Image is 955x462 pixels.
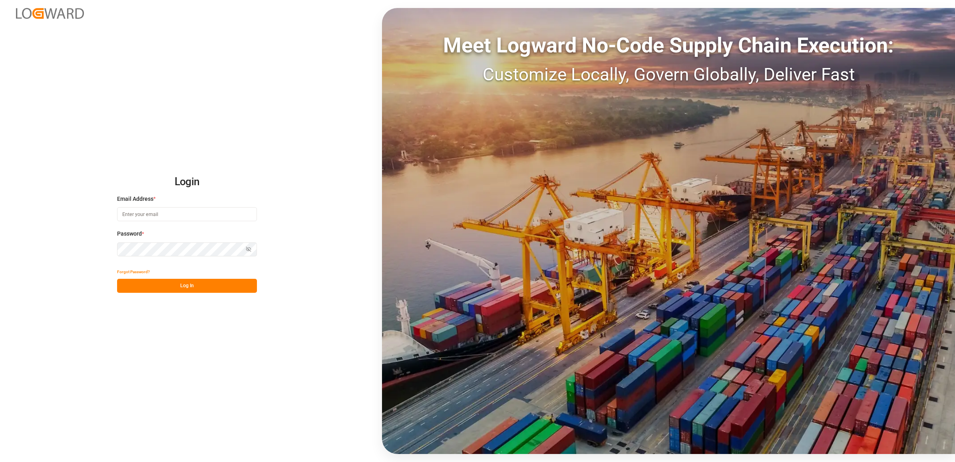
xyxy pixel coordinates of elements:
h2: Login [117,169,257,195]
button: Log In [117,279,257,293]
span: Email Address [117,195,153,203]
input: Enter your email [117,207,257,221]
div: Customize Locally, Govern Globally, Deliver Fast [382,61,955,88]
img: Logward_new_orange.png [16,8,84,19]
button: Forgot Password? [117,265,150,279]
span: Password [117,230,142,238]
div: Meet Logward No-Code Supply Chain Execution: [382,30,955,61]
